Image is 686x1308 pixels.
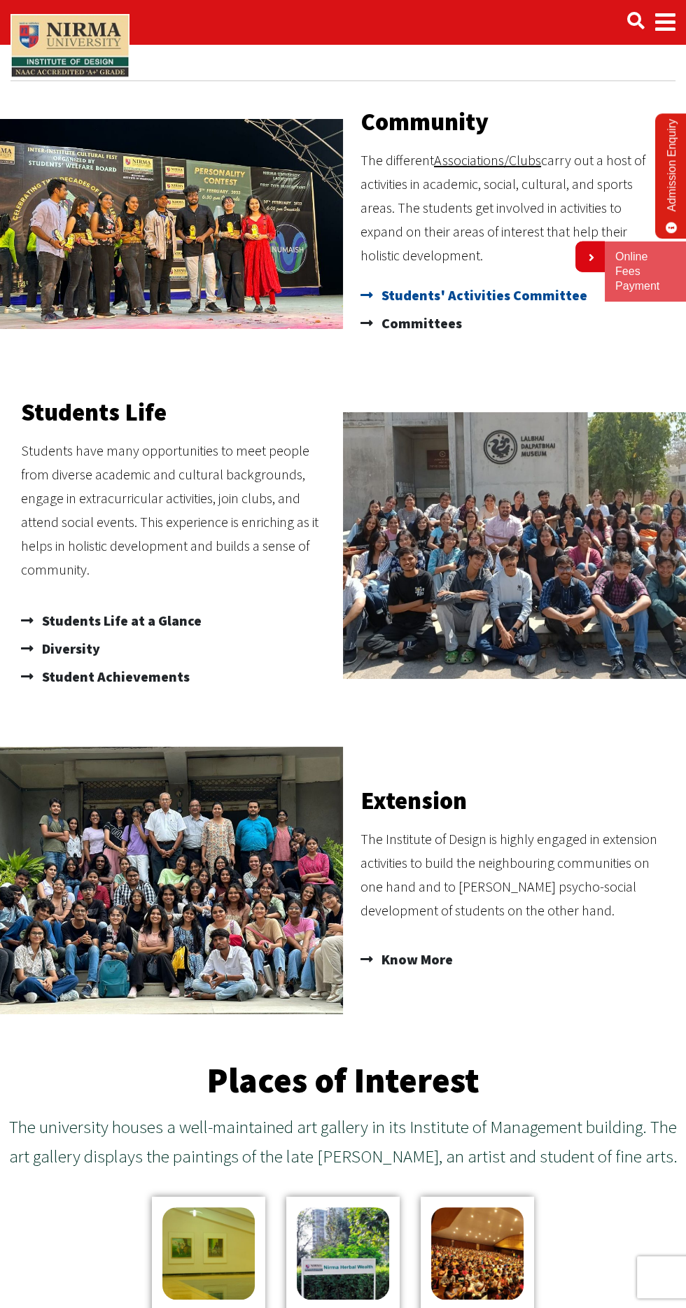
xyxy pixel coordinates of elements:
nav: breadcrumb [10,27,675,81]
span: Know More [378,948,453,971]
a: Diversity [21,635,325,663]
p: The university houses a well-maintained art gallery in its Institute of Management building. The ... [7,1112,679,1172]
a: Students' Activities Committee [360,281,665,309]
img: main_logo [10,14,129,78]
span: Students' Activities Committee [378,281,587,309]
a: Student Achievements [21,663,325,691]
h2: Community [360,110,665,134]
a: Students Life at a Glance [21,607,325,635]
p: The Institute of Design is highly engaged in extension activities to build the neighbouring commu... [360,827,665,922]
img: Herbal-Garden [297,1207,389,1300]
h2: Extension [360,789,665,813]
div: The different carry out a host of activities in academic, social, cultural, and sports areas. The... [360,148,665,267]
a: Online Fees Payment [615,250,675,293]
a: Know More [360,948,665,971]
p: Students have many opportunities to meet people from diverse academic and cultural backgrounds, e... [21,439,325,582]
a: Associations/Clubs [434,151,541,169]
img: art-img-pki15s459qt3zlepf78sk3l1qp5u4jg6nrgxrfuqwo [162,1207,255,1300]
img: IMG_20190723_172117-1 [431,1207,524,1300]
span: Student Achievements [38,663,190,691]
span: Committees [378,309,462,337]
h2: Students Life [21,400,325,425]
a: Committees [360,309,665,337]
span: Students Life at a Glance [38,607,202,635]
h2: Places of Interest [7,1063,679,1098]
span: Diversity [38,635,100,663]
